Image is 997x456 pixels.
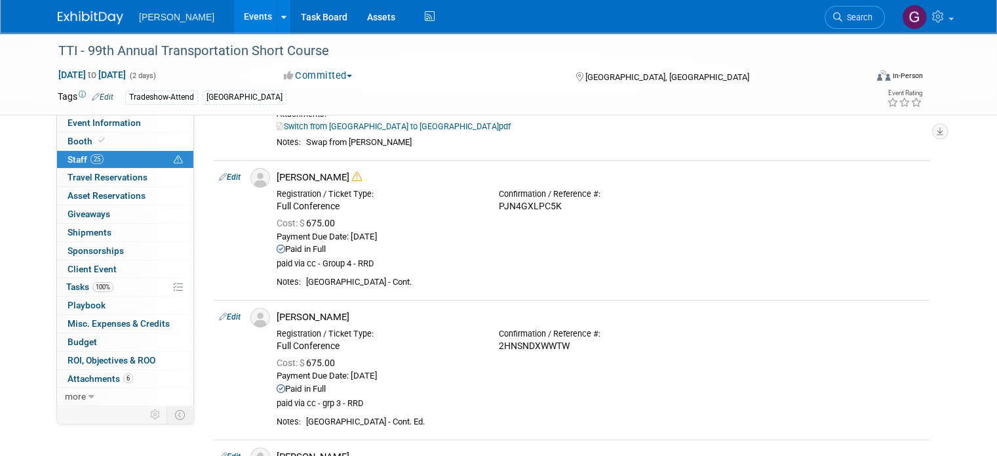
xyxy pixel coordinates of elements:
[499,189,701,199] div: Confirmation / Reference #:
[57,114,193,132] a: Event Information
[57,133,193,150] a: Booth
[57,352,193,369] a: ROI, Objectives & ROO
[277,137,301,148] div: Notes:
[203,91,286,104] div: [GEOGRAPHIC_DATA]
[277,277,301,287] div: Notes:
[57,333,193,351] a: Budget
[887,90,922,96] div: Event Rating
[219,173,241,182] a: Edit
[277,371,924,382] div: Payment Due Date: [DATE]
[57,315,193,333] a: Misc. Expenses & Credits
[57,187,193,205] a: Asset Reservations
[842,12,872,22] span: Search
[98,137,105,144] i: Booth reservation complete
[68,190,146,201] span: Asset Reservations
[277,358,306,368] span: Cost: $
[68,355,155,365] span: ROI, Objectives & ROO
[306,277,924,288] div: [GEOGRAPHIC_DATA] - Cont.
[277,171,924,184] div: [PERSON_NAME]
[66,281,113,292] span: Tasks
[58,11,123,24] img: ExhibitDay
[92,93,113,102] a: Edit
[499,329,701,339] div: Confirmation / Reference #:
[352,172,362,182] i: Double-book Warning!
[306,417,924,428] div: [GEOGRAPHIC_DATA] - Cont. Ed.
[277,417,301,427] div: Notes:
[57,169,193,186] a: Travel Reservations
[68,245,124,256] span: Sponsorships
[54,39,850,63] div: TTI - 99th Annual Transportation Short Course
[250,308,270,327] img: Associate-Profile-5.png
[279,69,357,83] button: Committed
[68,136,108,146] span: Booth
[68,227,111,238] span: Shipments
[277,189,479,199] div: Registration / Ticket Type:
[68,209,110,219] span: Giveaways
[68,172,147,182] span: Travel Reservations
[68,337,97,347] span: Budget
[277,384,924,395] div: Paid in Full
[277,311,924,323] div: [PERSON_NAME]
[57,278,193,296] a: Tasks100%
[68,300,106,310] span: Playbook
[57,151,193,169] a: Staff25
[139,12,214,22] span: [PERSON_NAME]
[825,6,885,29] a: Search
[277,259,924,270] div: paid via cc - Group 4 - RRD
[68,264,117,274] span: Client Event
[125,91,198,104] div: Tradeshow-Attend
[892,71,923,81] div: In-Person
[57,224,193,241] a: Shipments
[277,218,340,228] span: 675.00
[57,370,193,388] a: Attachments6
[277,358,340,368] span: 675.00
[57,205,193,223] a: Giveaways
[250,168,270,188] img: Associate-Profile-5.png
[57,260,193,278] a: Client Event
[57,242,193,260] a: Sponsorships
[277,341,479,352] div: Full Conference
[277,201,479,213] div: Full Conference
[795,68,923,88] div: Event Format
[57,297,193,314] a: Playbook
[277,121,511,131] a: Switch from [GEOGRAPHIC_DATA] to [GEOGRAPHIC_DATA]pdf
[68,154,104,165] span: Staff
[90,154,104,164] span: 25
[58,90,113,105] td: Tags
[86,70,98,80] span: to
[144,406,167,423] td: Personalize Event Tab Strip
[68,117,141,128] span: Event Information
[65,391,86,402] span: more
[585,72,749,82] span: [GEOGRAPHIC_DATA], [GEOGRAPHIC_DATA]
[902,5,927,30] img: Genee' Mengarelli
[499,341,701,352] div: 2HNSNDXWWTW
[277,232,924,243] div: Payment Due Date: [DATE]
[219,312,241,321] a: Edit
[92,282,113,292] span: 100%
[57,388,193,405] a: more
[306,137,924,148] div: Swap from [PERSON_NAME]
[277,218,306,228] span: Cost: $
[174,154,183,166] span: Potential Scheduling Conflict -- at least one attendee is tagged in another overlapping event.
[58,69,127,81] span: [DATE] [DATE]
[499,201,701,213] div: PJN4GXLPC5K
[277,329,479,339] div: Registration / Ticket Type:
[68,373,133,384] span: Attachments
[877,70,890,81] img: Format-Inperson.png
[128,72,156,80] span: (2 days)
[277,398,924,409] div: paid via cc - grp 3 - RRD
[123,373,133,383] span: 6
[277,244,924,255] div: Paid in Full
[68,318,170,329] span: Misc. Expenses & Credits
[167,406,194,423] td: Toggle Event Tabs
